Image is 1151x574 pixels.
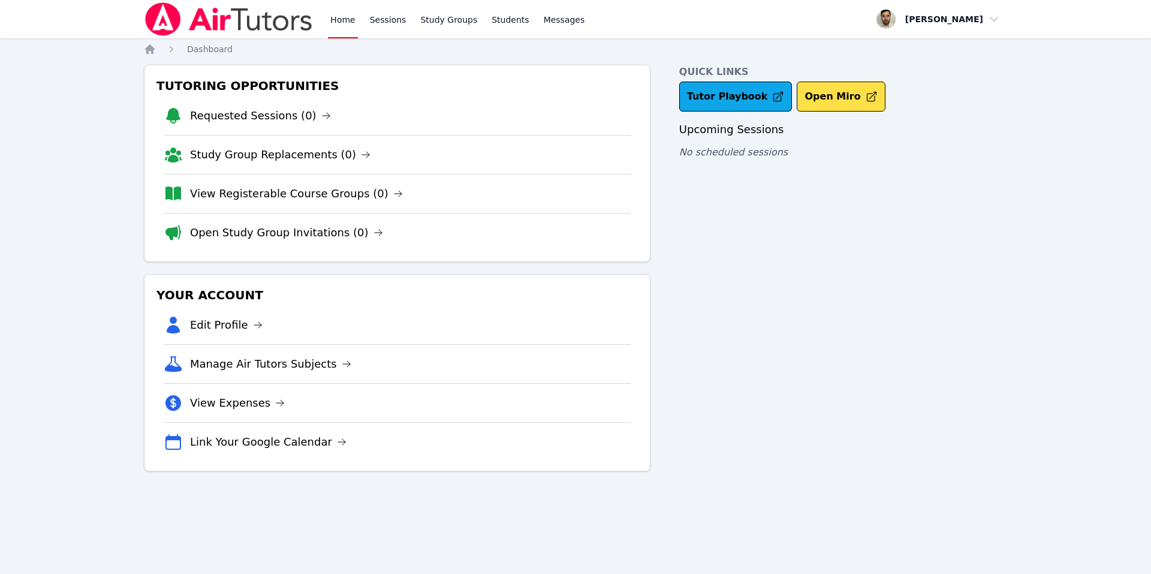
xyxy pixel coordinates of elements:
a: View Expenses [190,395,285,411]
a: Requested Sessions (0) [190,107,331,124]
a: Dashboard [187,43,233,55]
a: Study Group Replacements (0) [190,146,370,163]
h3: Upcoming Sessions [679,121,1007,138]
a: Link Your Google Calendar [190,434,346,450]
a: View Registerable Course Groups (0) [190,185,403,202]
a: Edit Profile [190,317,263,333]
img: Air Tutors [144,2,314,36]
span: Dashboard [187,44,233,54]
nav: Breadcrumb [144,43,1007,55]
span: Messages [544,14,585,26]
a: Open Study Group Invitations (0) [190,224,383,241]
a: Manage Air Tutors Subjects [190,356,351,372]
h4: Quick Links [679,65,1007,79]
button: Open Miro [797,82,885,112]
span: No scheduled sessions [679,146,788,158]
h3: Your Account [154,284,640,306]
h3: Tutoring Opportunities [154,75,640,97]
a: Tutor Playbook [679,82,793,112]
